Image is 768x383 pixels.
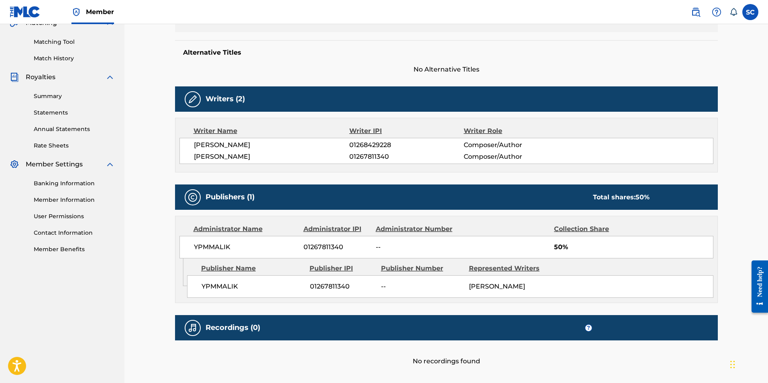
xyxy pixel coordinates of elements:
[34,54,115,63] a: Match History
[26,160,83,169] span: Member Settings
[34,212,115,221] a: User Permissions
[10,6,41,18] img: MLC Logo
[464,152,568,162] span: Composer/Author
[10,72,19,82] img: Royalties
[105,72,115,82] img: expand
[464,140,568,150] span: Composer/Author
[34,179,115,188] a: Banking Information
[34,229,115,237] a: Contact Information
[34,125,115,133] a: Annual Statements
[469,264,551,273] div: Represented Writers
[194,152,350,162] span: [PERSON_NAME]
[194,242,298,252] span: YPMMALIK
[709,4,725,20] div: Help
[304,224,370,234] div: Administrator IPI
[34,38,115,46] a: Matching Tool
[188,323,198,333] img: Recordings
[86,7,114,16] span: Member
[729,8,737,16] div: Notifications
[304,242,370,252] span: 01267811340
[593,193,650,202] div: Total shares:
[381,264,463,273] div: Publisher Number
[175,340,718,366] div: No recordings found
[201,264,304,273] div: Publisher Name
[746,254,768,319] iframe: Resource Center
[376,242,459,252] span: --
[728,344,768,383] iframe: Chat Widget
[188,94,198,104] img: Writers
[183,49,710,57] h5: Alternative Titles
[554,224,632,234] div: Collection Share
[585,325,592,331] span: ?
[34,245,115,254] a: Member Benefits
[194,224,297,234] div: Administrator Name
[194,140,350,150] span: [PERSON_NAME]
[188,193,198,202] img: Publishers
[310,264,375,273] div: Publisher IPI
[206,323,260,332] h5: Recordings (0)
[105,160,115,169] img: expand
[194,126,350,136] div: Writer Name
[636,193,650,201] span: 50 %
[202,282,304,291] span: YPMMALIK
[10,160,19,169] img: Member Settings
[691,7,701,17] img: search
[206,94,245,104] h5: Writers (2)
[26,72,55,82] span: Royalties
[688,4,704,20] a: Public Search
[730,352,735,377] div: Drag
[206,193,255,202] h5: Publishers (1)
[349,140,463,150] span: 01268429228
[464,126,568,136] div: Writer Role
[742,4,758,20] div: User Menu
[469,283,525,290] span: [PERSON_NAME]
[381,282,463,291] span: --
[376,224,459,234] div: Administrator Number
[34,196,115,204] a: Member Information
[34,141,115,150] a: Rate Sheets
[712,7,721,17] img: help
[71,7,81,17] img: Top Rightsholder
[310,282,375,291] span: 01267811340
[34,109,115,117] a: Statements
[349,126,464,136] div: Writer IPI
[175,65,718,74] span: No Alternative Titles
[554,242,713,252] span: 50%
[34,92,115,100] a: Summary
[349,152,463,162] span: 01267811340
